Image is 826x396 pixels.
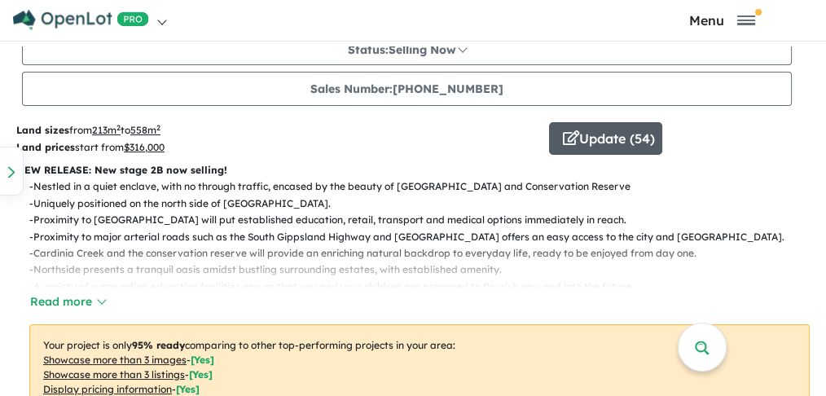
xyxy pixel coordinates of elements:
[92,124,121,136] u: 213 m
[189,368,213,381] span: [ Yes ]
[29,229,823,245] p: - Proximity to major arterial roads such as the South Gippsland Highway and [GEOGRAPHIC_DATA] off...
[43,368,185,381] u: Showcase more than 3 listings
[29,245,823,262] p: - Cardinia Creek and the conservation reserve will provide an enriching natural backdrop to every...
[132,339,185,351] b: 95 % ready
[29,212,823,228] p: - Proximity to [GEOGRAPHIC_DATA] will put established education, retail, transport and medical op...
[549,122,662,155] button: Update (54)
[22,72,792,106] button: Sales Number:[PHONE_NUMBER]
[29,262,823,278] p: - Northside presents a tranquil oasis amidst bustling surrounding estates, with established amenity.
[124,141,165,153] u: $ 316,000
[130,124,160,136] u: 558 m
[29,279,823,295] p: - A variety of surrounding education facilities ensure that you and your children are prepared to...
[29,178,823,195] p: - Nestled in a quiet enclave, with no through traffic, encased by the beauty of [GEOGRAPHIC_DATA]...
[29,196,823,212] p: - Uniquely positioned on the north side of [GEOGRAPHIC_DATA].
[121,124,160,136] span: to
[622,12,822,28] button: Toggle navigation
[156,123,160,132] sup: 2
[13,10,149,30] img: Openlot PRO Logo White
[29,293,106,311] button: Read more
[16,141,75,153] b: Land prices
[22,33,792,65] button: Status:Selling Now
[16,139,537,156] p: start from
[191,354,214,366] span: [ Yes ]
[176,383,200,395] span: [ Yes ]
[16,122,537,139] p: from
[16,124,69,136] b: Land sizes
[16,162,810,178] p: NEW RELEASE: New stage 2B now selling!
[43,383,172,395] u: Display pricing information
[43,354,187,366] u: Showcase more than 3 images
[116,123,121,132] sup: 2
